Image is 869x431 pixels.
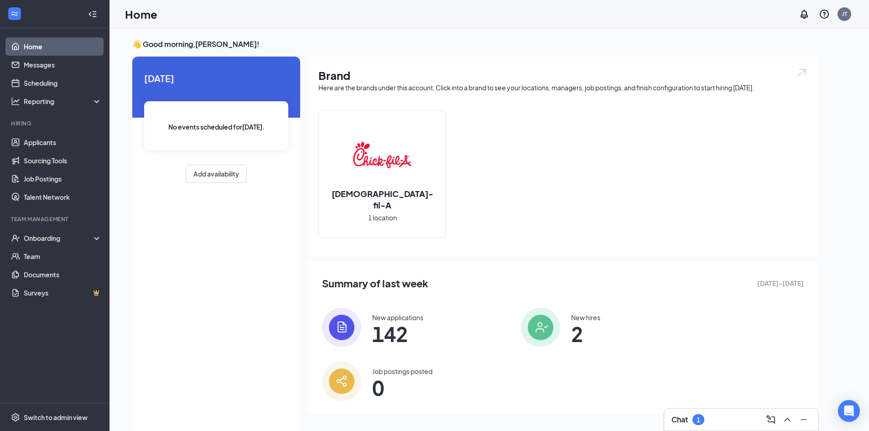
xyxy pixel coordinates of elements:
span: 1 location [368,213,397,223]
a: Job Postings [24,170,102,188]
img: icon [322,362,361,401]
img: icon [521,308,560,347]
a: Documents [24,265,102,284]
div: Switch to admin view [24,413,88,422]
a: Sourcing Tools [24,151,102,170]
div: Open Intercom Messenger [838,400,860,422]
img: open.6027fd2a22e1237b5b06.svg [796,68,807,78]
a: Team [24,247,102,265]
h3: 👋 Good morning, [PERSON_NAME] ! [132,39,818,49]
svg: Collapse [88,10,97,19]
span: No events scheduled for [DATE] . [168,122,265,132]
button: ComposeMessage [764,412,778,427]
div: New hires [571,313,600,322]
img: Chick-fil-A [353,126,411,184]
span: [DATE] [144,71,288,85]
svg: QuestionInfo [819,9,830,20]
svg: Notifications [799,9,810,20]
svg: UserCheck [11,234,20,243]
div: Here are the brands under this account. Click into a brand to see your locations, managers, job p... [318,83,807,92]
div: Reporting [24,97,102,106]
a: Applicants [24,133,102,151]
div: 1 [697,416,700,424]
svg: WorkstreamLogo [10,9,19,18]
svg: ChevronUp [782,414,793,425]
span: 142 [372,326,423,342]
img: icon [322,308,361,347]
svg: ComposeMessage [765,414,776,425]
svg: Minimize [798,414,809,425]
div: New applications [372,313,423,322]
span: 0 [372,379,432,396]
div: Job postings posted [372,367,432,376]
a: Messages [24,56,102,74]
h2: [DEMOGRAPHIC_DATA]-fil-A [319,188,446,211]
div: Onboarding [24,234,94,243]
h1: Brand [318,68,807,83]
a: Scheduling [24,74,102,92]
div: Team Management [11,215,100,223]
svg: Analysis [11,97,20,106]
a: Talent Network [24,188,102,206]
h1: Home [125,6,157,22]
button: Minimize [796,412,811,427]
span: 2 [571,326,600,342]
div: JT [842,10,847,18]
span: [DATE] - [DATE] [757,278,804,288]
span: Summary of last week [322,275,428,291]
svg: Settings [11,413,20,422]
a: SurveysCrown [24,284,102,302]
button: Add availability [186,165,247,183]
a: Home [24,37,102,56]
button: ChevronUp [780,412,795,427]
div: Hiring [11,119,100,127]
h3: Chat [671,415,688,425]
